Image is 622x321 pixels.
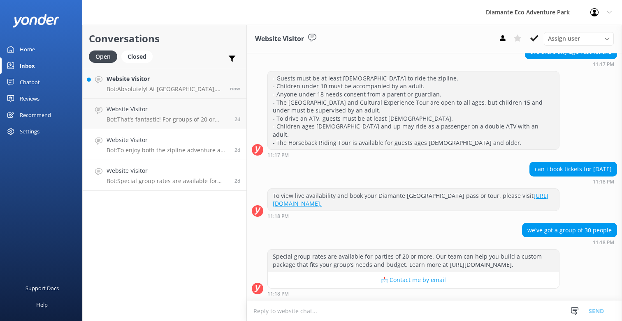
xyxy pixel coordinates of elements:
[107,177,228,185] p: Bot: Special group rates are available for parties of 20 or more. Our team can help you build a c...
[83,160,246,191] a: Website VisitorBot:Special group rates are available for parties of 20 or more. Our team can help...
[267,152,559,158] div: Aug 29 2025 11:17pm (UTC -06:00) America/Costa_Rica
[593,62,614,67] strong: 11:17 PM
[234,177,240,184] span: Aug 29 2025 11:18pm (UTC -06:00) America/Costa_Rica
[107,105,228,114] h4: Website Visitor
[89,50,117,63] div: Open
[107,147,228,154] p: Bot: To enjoy both the zipline adventure and the Animal Sanctuary, the Diamante Adventure Pass is...
[268,71,559,149] div: - Guests must be at least [DEMOGRAPHIC_DATA] to ride the zipline. - Children under 10 must be acc...
[267,213,559,219] div: Aug 29 2025 11:18pm (UTC -06:00) America/Costa_Rica
[20,41,35,57] div: Home
[267,291,289,296] strong: 11:18 PM
[83,68,246,99] a: Website VisitorBot:Absolutely! At [GEOGRAPHIC_DATA], you can enjoy delicious food and drinks at t...
[267,291,559,296] div: Aug 29 2025 11:18pm (UTC -06:00) America/Costa_Rica
[522,239,617,245] div: Aug 29 2025 11:18pm (UTC -06:00) America/Costa_Rica
[83,99,246,129] a: Website VisitorBot:That's fantastic! For groups of 20 or more, we offer special rates and can hel...
[20,123,39,140] div: Settings
[234,116,240,123] span: Aug 29 2025 11:29pm (UTC -06:00) America/Costa_Rica
[121,50,153,63] div: Closed
[593,179,614,184] strong: 11:18 PM
[107,166,228,175] h4: Website Visitor
[268,272,559,288] button: 📩 Contact me by email
[36,296,48,313] div: Help
[268,189,559,211] div: To view live availability and book your Diamante [GEOGRAPHIC_DATA] pass or tour, please visit
[20,74,40,90] div: Chatbot
[593,240,614,245] strong: 11:18 PM
[268,250,559,271] div: Special group rates are available for parties of 20 or more. Our team can help you build a custom...
[267,153,289,158] strong: 11:17 PM
[548,34,580,43] span: Assign user
[525,61,617,67] div: Aug 29 2025 11:17pm (UTC -06:00) America/Costa_Rica
[20,107,51,123] div: Recommend
[530,162,617,176] div: can i book tickets for [DATE]
[26,280,59,296] div: Support Docs
[121,52,157,61] a: Closed
[230,85,240,92] span: Sep 01 2025 02:14pm (UTC -06:00) America/Costa_Rica
[12,14,60,28] img: yonder-white-logo.png
[267,214,289,219] strong: 11:18 PM
[529,179,617,184] div: Aug 29 2025 11:18pm (UTC -06:00) America/Costa_Rica
[107,135,228,144] h4: Website Visitor
[107,116,228,123] p: Bot: That's fantastic! For groups of 20 or more, we offer special rates and can help you create a...
[107,74,224,83] h4: Website Visitor
[234,147,240,154] span: Aug 29 2025 11:27pm (UTC -06:00) America/Costa_Rica
[89,31,240,46] h2: Conversations
[544,32,614,45] div: Assign User
[20,57,35,74] div: Inbox
[273,192,548,208] a: [URL][DOMAIN_NAME].
[255,34,304,44] h3: Website Visitor
[20,90,39,107] div: Reviews
[83,129,246,160] a: Website VisitorBot:To enjoy both the zipline adventure and the Animal Sanctuary, the Diamante Adv...
[89,52,121,61] a: Open
[107,85,224,93] p: Bot: Absolutely! At [GEOGRAPHIC_DATA], you can enjoy delicious food and drinks at two locations. ...
[522,223,617,237] div: we've got a group of 30 people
